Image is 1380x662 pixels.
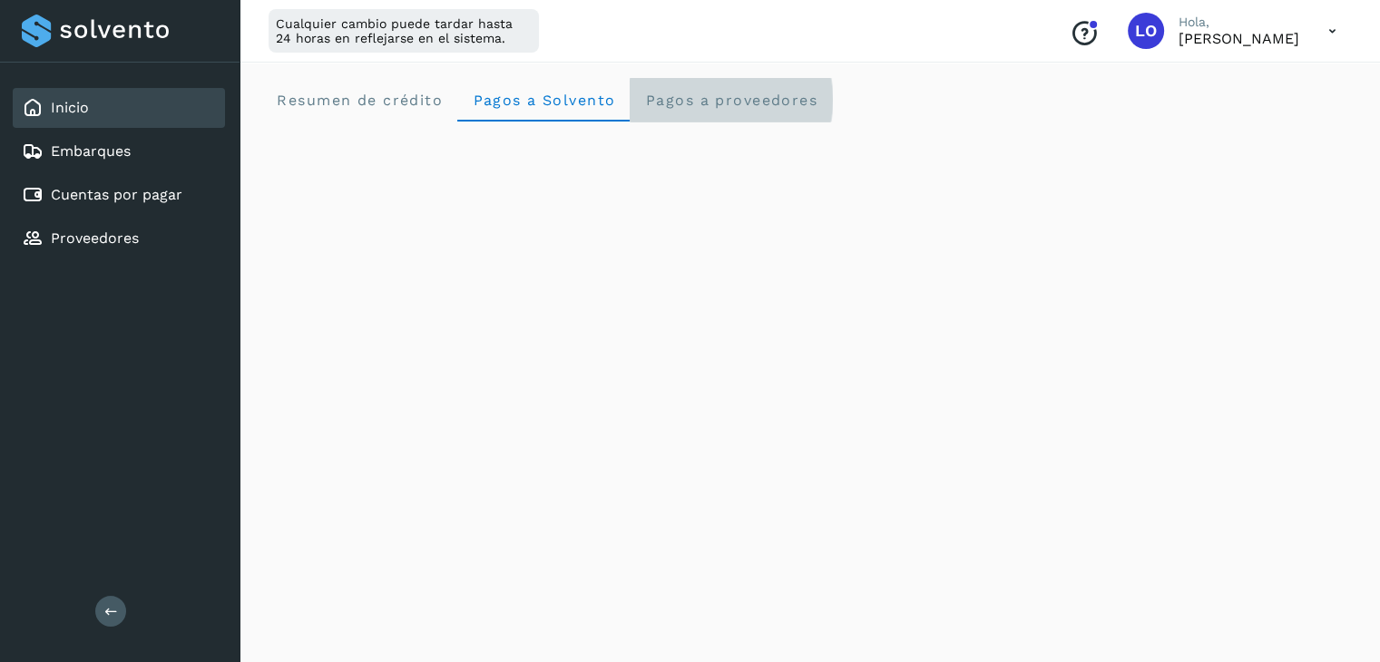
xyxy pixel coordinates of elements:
p: Hola, [1179,15,1299,30]
div: Proveedores [13,219,225,258]
div: Cualquier cambio puede tardar hasta 24 horas en reflejarse en el sistema. [269,9,539,53]
a: Inicio [51,99,89,116]
div: Inicio [13,88,225,128]
a: Embarques [51,142,131,160]
span: Pagos a proveedores [644,92,817,109]
a: Cuentas por pagar [51,186,182,203]
a: Proveedores [51,229,139,247]
div: Cuentas por pagar [13,175,225,215]
div: Embarques [13,131,225,171]
p: Luis Ocon [1179,30,1299,47]
span: Pagos a Solvento [472,92,615,109]
span: Resumen de crédito [276,92,443,109]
